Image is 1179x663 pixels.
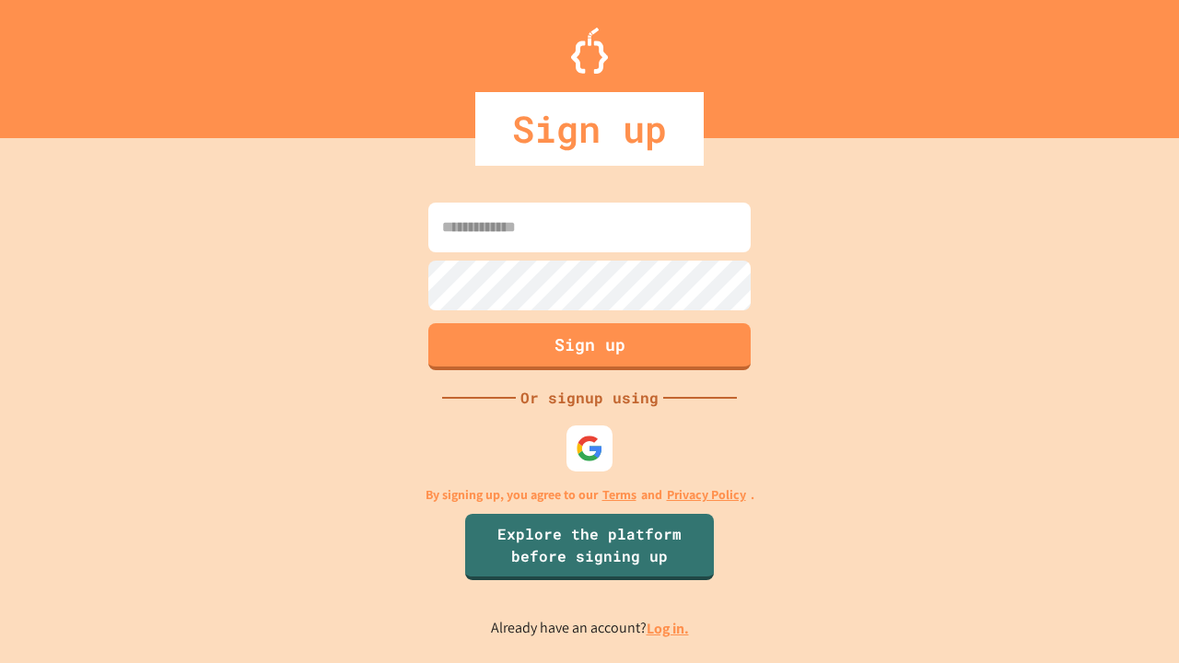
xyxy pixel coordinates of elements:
[516,387,663,409] div: Or signup using
[426,485,754,505] p: By signing up, you agree to our and .
[571,28,608,74] img: Logo.svg
[602,485,636,505] a: Terms
[647,619,689,638] a: Log in.
[475,92,704,166] div: Sign up
[667,485,746,505] a: Privacy Policy
[491,617,689,640] p: Already have an account?
[576,435,603,462] img: google-icon.svg
[428,323,751,370] button: Sign up
[465,514,714,580] a: Explore the platform before signing up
